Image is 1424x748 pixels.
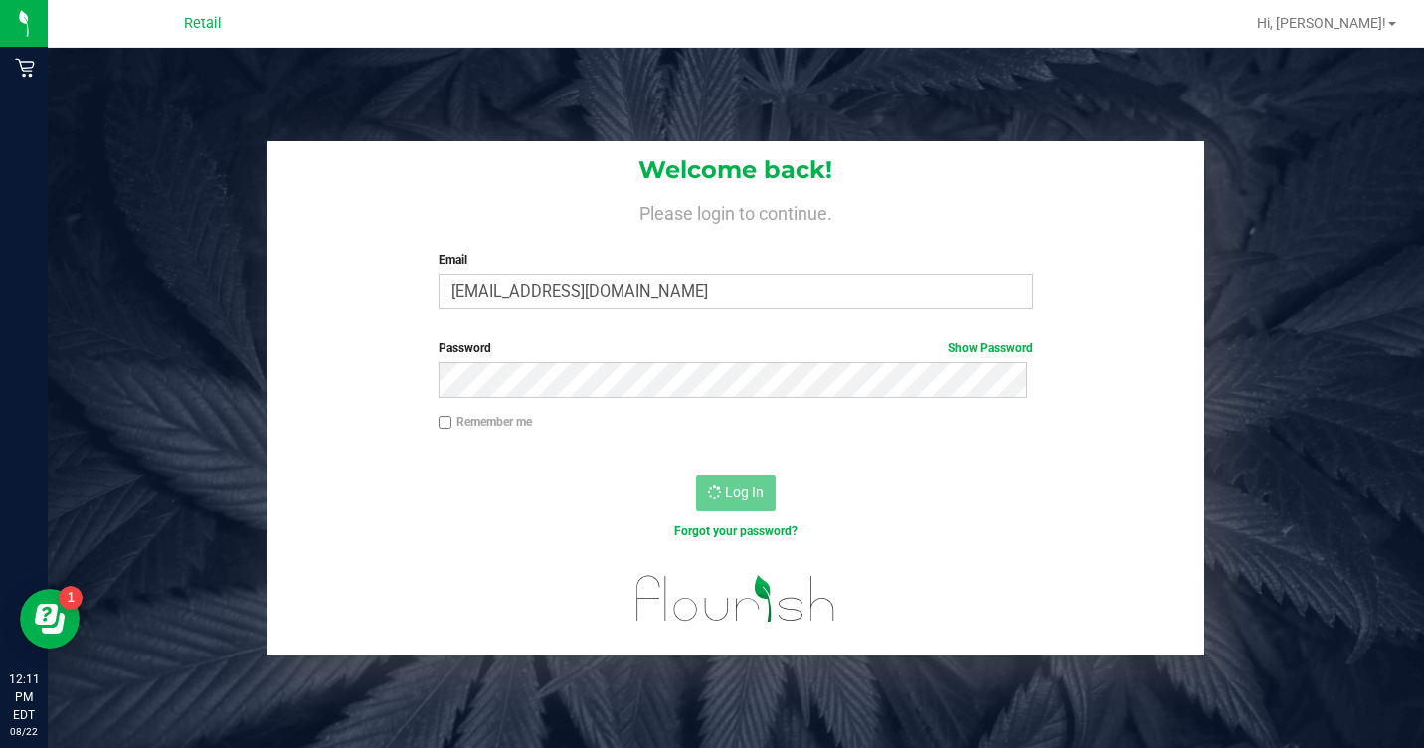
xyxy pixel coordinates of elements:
span: Hi, [PERSON_NAME]! [1257,15,1386,31]
h1: Welcome back! [267,157,1205,183]
inline-svg: Retail [15,58,35,78]
label: Remember me [439,413,532,431]
input: Remember me [439,416,452,430]
iframe: Resource center unread badge [59,586,83,610]
img: flourish_logo.svg [619,561,853,637]
h4: Please login to continue. [267,199,1205,223]
p: 08/22 [9,724,39,739]
a: Show Password [948,341,1033,355]
label: Email [439,251,1033,269]
span: Retail [184,15,222,32]
a: Forgot your password? [674,524,798,538]
iframe: Resource center [20,589,80,649]
span: Password [439,341,491,355]
p: 12:11 PM EDT [9,670,39,724]
span: Log In [725,484,764,500]
button: Log In [696,475,776,511]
